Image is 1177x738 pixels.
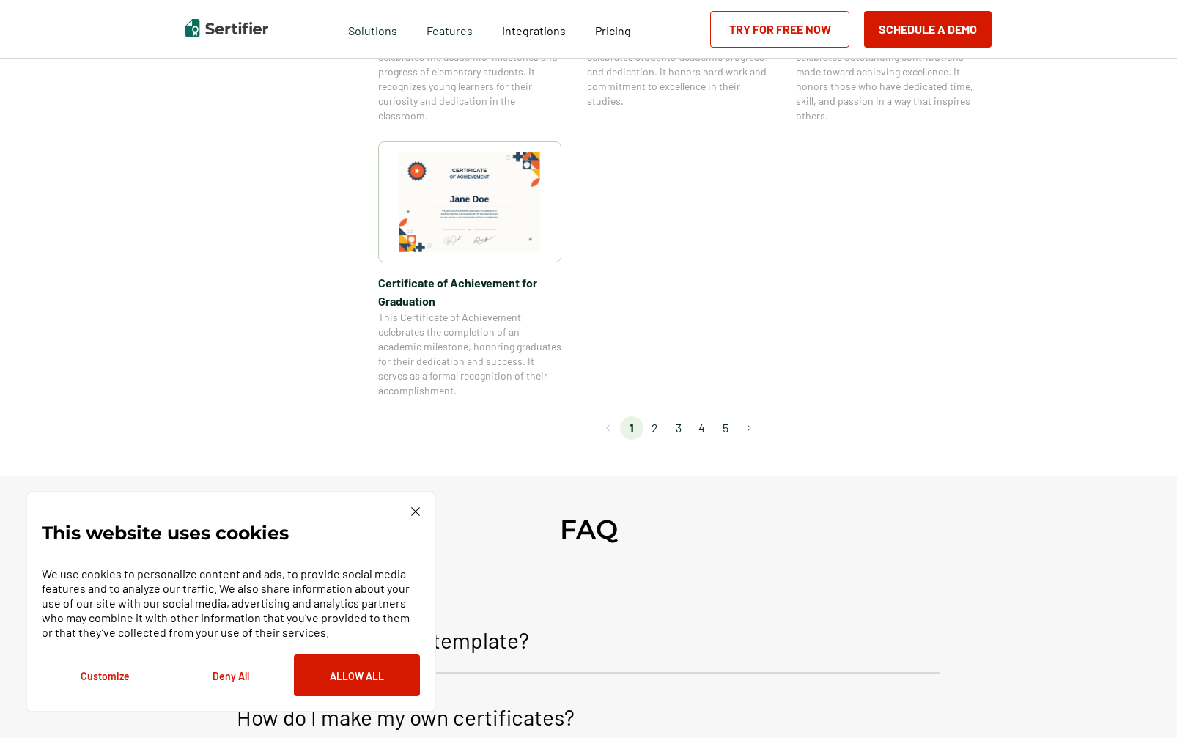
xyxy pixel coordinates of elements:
[587,35,770,108] span: This Certificate of Achievement celebrates students’ academic progress and dedication. It honors ...
[237,611,940,674] button: What is a certificate template?
[595,20,631,38] a: Pricing
[411,507,420,516] img: Cookie Popup Close
[502,23,566,37] span: Integrations
[597,416,620,440] button: Go to previous page
[560,513,618,545] h2: FAQ
[502,20,566,38] a: Integrations
[348,20,397,38] span: Solutions
[399,152,541,252] img: Certificate of Achievement for Graduation
[714,416,737,440] li: page 5
[185,19,268,37] img: Sertifier | Digital Credentialing Platform
[864,11,992,48] button: Schedule a Demo
[1104,668,1177,738] iframe: Chat Widget
[667,416,690,440] li: page 3
[690,416,714,440] li: page 4
[595,23,631,37] span: Pricing
[737,416,761,440] button: Go to next page
[378,273,561,310] span: Certificate of Achievement for Graduation
[427,20,473,38] span: Features
[294,654,420,696] button: Allow All
[42,567,420,640] p: We use cookies to personalize content and ads, to provide social media features and to analyze ou...
[710,11,849,48] a: Try for Free Now
[42,654,168,696] button: Customize
[378,310,561,398] span: This Certificate of Achievement celebrates the completion of an academic milestone, honoring grad...
[168,654,294,696] button: Deny All
[620,416,643,440] li: page 1
[237,699,575,734] p: How do I make my own certificates?
[42,525,289,540] p: This website uses cookies
[796,35,979,123] span: This Olympic Certificate of Appreciation celebrates outstanding contributions made toward achievi...
[643,416,667,440] li: page 2
[378,35,561,123] span: This Certificate of Achievement celebrates the academic milestones and progress of elementary stu...
[378,141,561,398] a: Certificate of Achievement for GraduationCertificate of Achievement for GraduationThis Certificat...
